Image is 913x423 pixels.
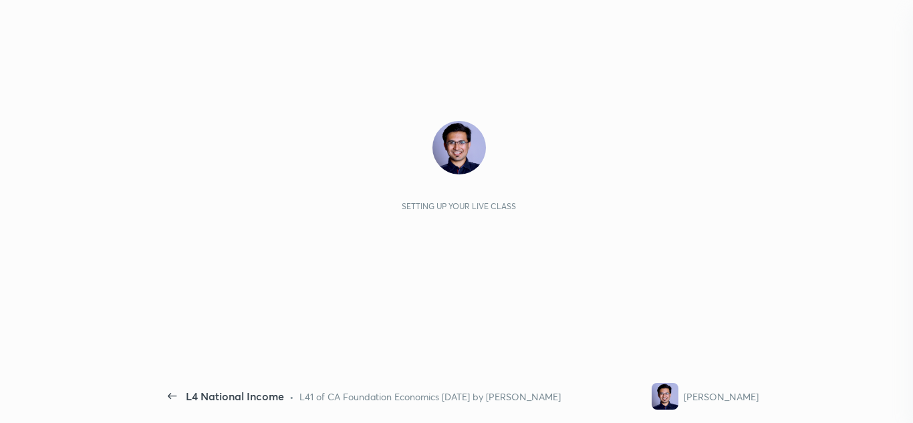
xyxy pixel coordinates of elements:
div: Setting up your live class [402,201,516,211]
div: [PERSON_NAME] [684,390,759,404]
img: 5f78e08646bc44f99abb663be3a7d85a.jpg [432,121,486,174]
div: L41 of CA Foundation Economics [DATE] by [PERSON_NAME] [299,390,561,404]
img: 5f78e08646bc44f99abb663be3a7d85a.jpg [652,383,678,410]
div: • [289,390,294,404]
div: L4 National Income [186,388,284,404]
